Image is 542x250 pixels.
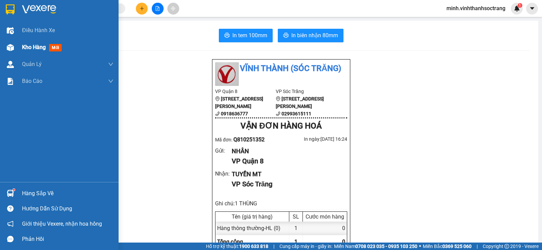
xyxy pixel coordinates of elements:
[423,243,472,250] span: Miền Bắc
[305,213,345,220] div: Cước món hàng
[221,111,248,116] b: 0918636777
[215,62,239,86] img: logo.jpg
[289,222,303,235] div: 1
[3,3,27,27] img: logo.jpg
[215,96,220,101] span: environment
[278,29,343,42] button: printerIn biên nhận 80mm
[7,78,14,85] img: solution-icon
[232,156,342,166] div: VP Quận 8
[477,243,478,250] span: |
[7,221,14,227] span: notification
[232,179,342,189] div: VP Sóc Trăng
[504,244,509,249] span: copyright
[303,222,347,235] div: 0
[108,62,113,67] span: down
[276,96,324,109] b: [STREET_ADDRESS][PERSON_NAME]
[3,3,98,29] li: Vĩnh Thành (Sóc Trăng)
[342,238,345,245] span: 0
[276,88,336,95] li: VP Sóc Trăng
[108,78,113,84] span: down
[529,5,535,12] span: caret-down
[22,234,113,244] div: Phản hồi
[217,213,287,220] div: Tên (giá trị hàng)
[3,37,47,44] li: VP Quận 8
[519,3,521,8] span: 1
[239,244,268,249] strong: 1900 633 818
[283,32,289,39] span: printer
[518,3,522,8] sup: 1
[152,3,164,15] button: file-add
[22,26,55,35] span: Điều hành xe
[22,188,113,199] div: Hàng sắp về
[514,5,520,12] img: icon-new-feature
[215,96,263,109] b: [STREET_ADDRESS][PERSON_NAME]
[276,96,280,101] span: environment
[279,243,332,250] span: Cung cấp máy in - giấy in:
[276,111,280,116] span: phone
[215,135,281,144] div: Mã đơn:
[441,4,511,13] span: minh.vinhthanhsoctrang
[47,37,90,44] li: VP Sóc Trăng
[419,245,421,248] span: ⚪️
[232,169,342,179] div: TUYỀN MT
[215,169,232,178] div: Nhận :
[355,244,417,249] strong: 0708 023 035 - 0935 103 250
[233,136,265,143] span: Q810251352
[217,238,243,245] span: Tổng cộng
[7,27,14,34] img: warehouse-icon
[7,44,14,51] img: warehouse-icon
[206,243,268,250] span: Hỗ trợ kỹ thuật:
[217,225,280,231] span: Hàng thông thường - HL (0)
[3,45,8,50] span: environment
[22,77,42,85] span: Báo cáo
[140,6,144,11] span: plus
[7,61,14,68] img: warehouse-icon
[291,31,338,40] span: In biên nhận 80mm
[232,31,267,40] span: In tem 100mm
[334,243,417,250] span: Miền Nam
[215,111,220,116] span: phone
[7,236,14,242] span: message
[171,6,175,11] span: aim
[22,220,102,228] span: Giới thiệu Vexere, nhận hoa hồng
[215,120,347,133] div: VẬN ĐƠN HÀNG HOÁ
[155,6,160,11] span: file-add
[526,3,538,15] button: caret-down
[7,190,14,197] img: warehouse-icon
[22,60,42,68] span: Quản Lý
[215,62,347,75] li: Vĩnh Thành (Sóc Trăng)
[291,213,301,220] div: SL
[13,189,15,191] sup: 1
[294,238,297,245] span: 1
[6,4,15,15] img: logo-vxr
[167,3,179,15] button: aim
[442,244,472,249] strong: 0369 525 060
[215,88,276,95] li: VP Quận 8
[224,32,230,39] span: printer
[215,146,232,155] div: Gửi :
[22,204,113,214] div: Hướng dẫn sử dụng
[215,199,347,208] div: Ghi chú: 1 THÙNG
[22,44,46,50] span: Kho hàng
[47,45,51,50] span: environment
[232,146,342,156] div: NHÂN
[49,44,62,51] span: mới
[273,243,274,250] span: |
[282,111,311,116] b: 02993615111
[136,3,148,15] button: plus
[281,135,347,143] div: In ngày: [DATE] 16:24
[7,205,14,212] span: question-circle
[219,29,273,42] button: printerIn tem 100mm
